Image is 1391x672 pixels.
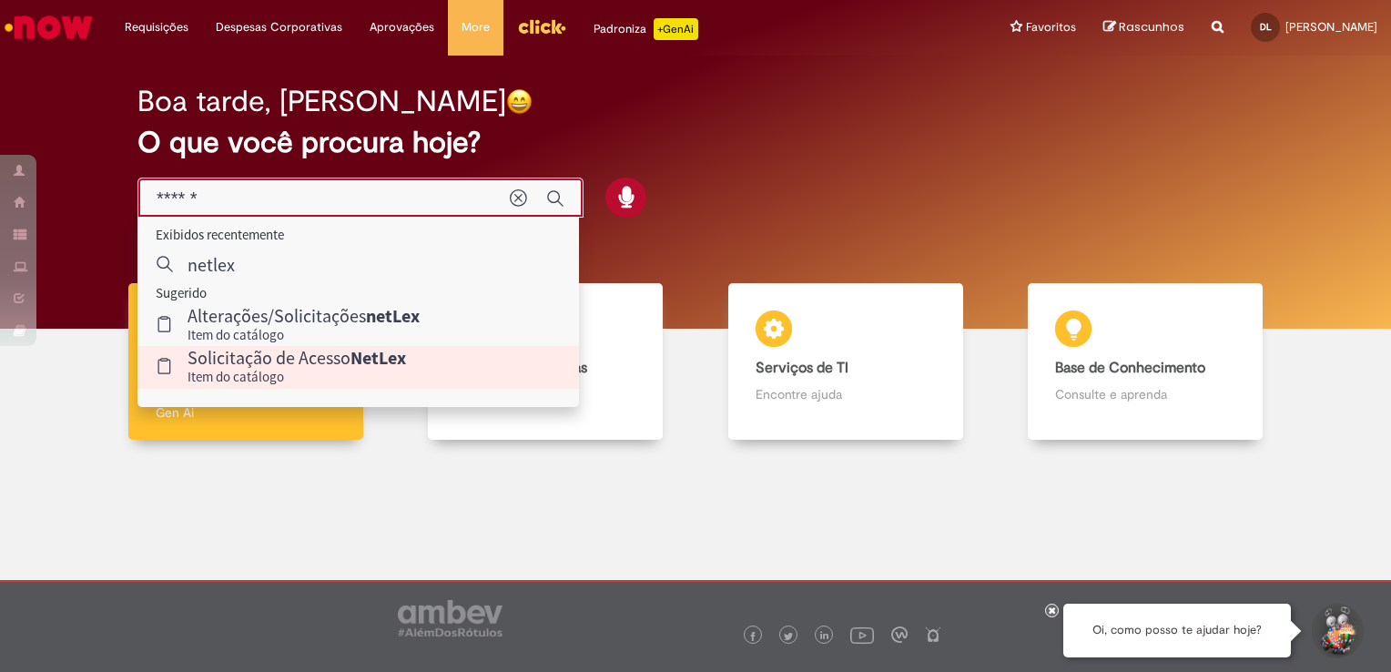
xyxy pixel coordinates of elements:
p: +GenAi [654,18,698,40]
div: Padroniza [594,18,698,40]
span: DL [1260,21,1272,33]
a: Rascunhos [1103,19,1184,36]
img: logo_footer_ambev_rotulo_gray.png [398,600,503,636]
p: Consulte e aprenda [1055,385,1235,403]
b: Serviços de TI [756,359,848,377]
span: Rascunhos [1119,18,1184,36]
img: ServiceNow [2,9,96,46]
a: Serviços de TI Encontre ajuda [695,283,996,441]
img: happy-face.png [506,88,533,115]
img: logo_footer_naosei.png [925,626,941,643]
span: Despesas Corporativas [216,18,342,36]
span: Favoritos [1026,18,1076,36]
span: [PERSON_NAME] [1285,19,1377,35]
span: Requisições [125,18,188,36]
img: logo_footer_facebook.png [748,632,757,641]
img: click_logo_yellow_360x200.png [517,13,566,40]
img: logo_footer_youtube.png [850,623,874,647]
a: Tirar dúvidas Tirar dúvidas com Lupi Assist e Gen Ai [96,283,396,441]
span: More [462,18,490,36]
h2: Boa tarde, [PERSON_NAME] [137,86,506,117]
div: Oi, como posso te ajudar hoje? [1063,604,1291,657]
p: Encontre ajuda [756,385,936,403]
button: Iniciar Conversa de Suporte [1309,604,1364,658]
img: logo_footer_twitter.png [784,632,793,641]
img: logo_footer_workplace.png [891,626,908,643]
b: Base de Conhecimento [1055,359,1205,377]
h2: O que você procura hoje? [137,127,1254,158]
a: Base de Conhecimento Consulte e aprenda [996,283,1296,441]
img: logo_footer_linkedin.png [820,631,829,642]
span: Aprovações [370,18,434,36]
